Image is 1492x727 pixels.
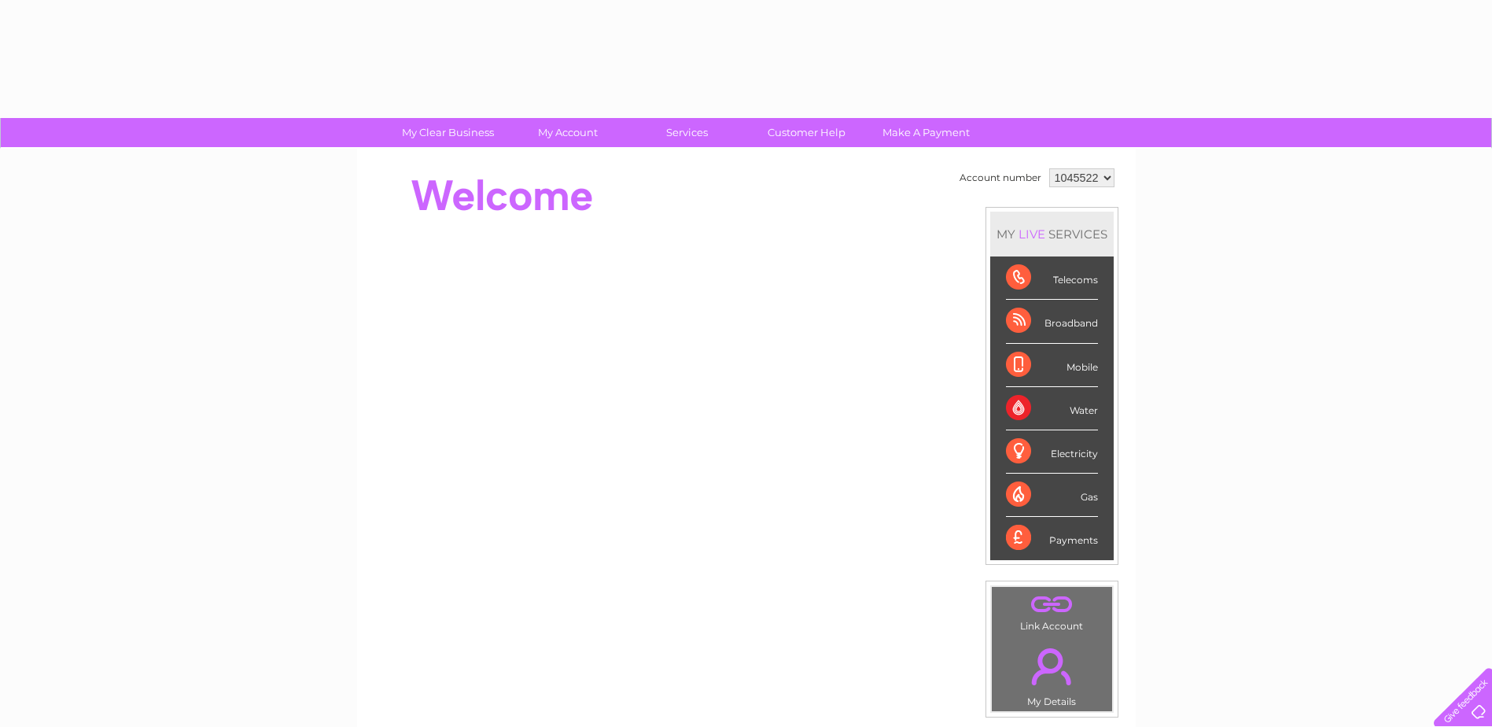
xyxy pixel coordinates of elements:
[503,118,632,147] a: My Account
[1006,344,1098,387] div: Mobile
[1006,256,1098,300] div: Telecoms
[622,118,752,147] a: Services
[1006,430,1098,474] div: Electricity
[1006,300,1098,343] div: Broadband
[383,118,513,147] a: My Clear Business
[991,586,1113,636] td: Link Account
[1006,387,1098,430] div: Water
[742,118,871,147] a: Customer Help
[990,212,1114,256] div: MY SERVICES
[996,591,1108,618] a: .
[1006,474,1098,517] div: Gas
[861,118,991,147] a: Make A Payment
[991,635,1113,712] td: My Details
[1006,517,1098,559] div: Payments
[996,639,1108,694] a: .
[956,164,1045,191] td: Account number
[1015,227,1048,242] div: LIVE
